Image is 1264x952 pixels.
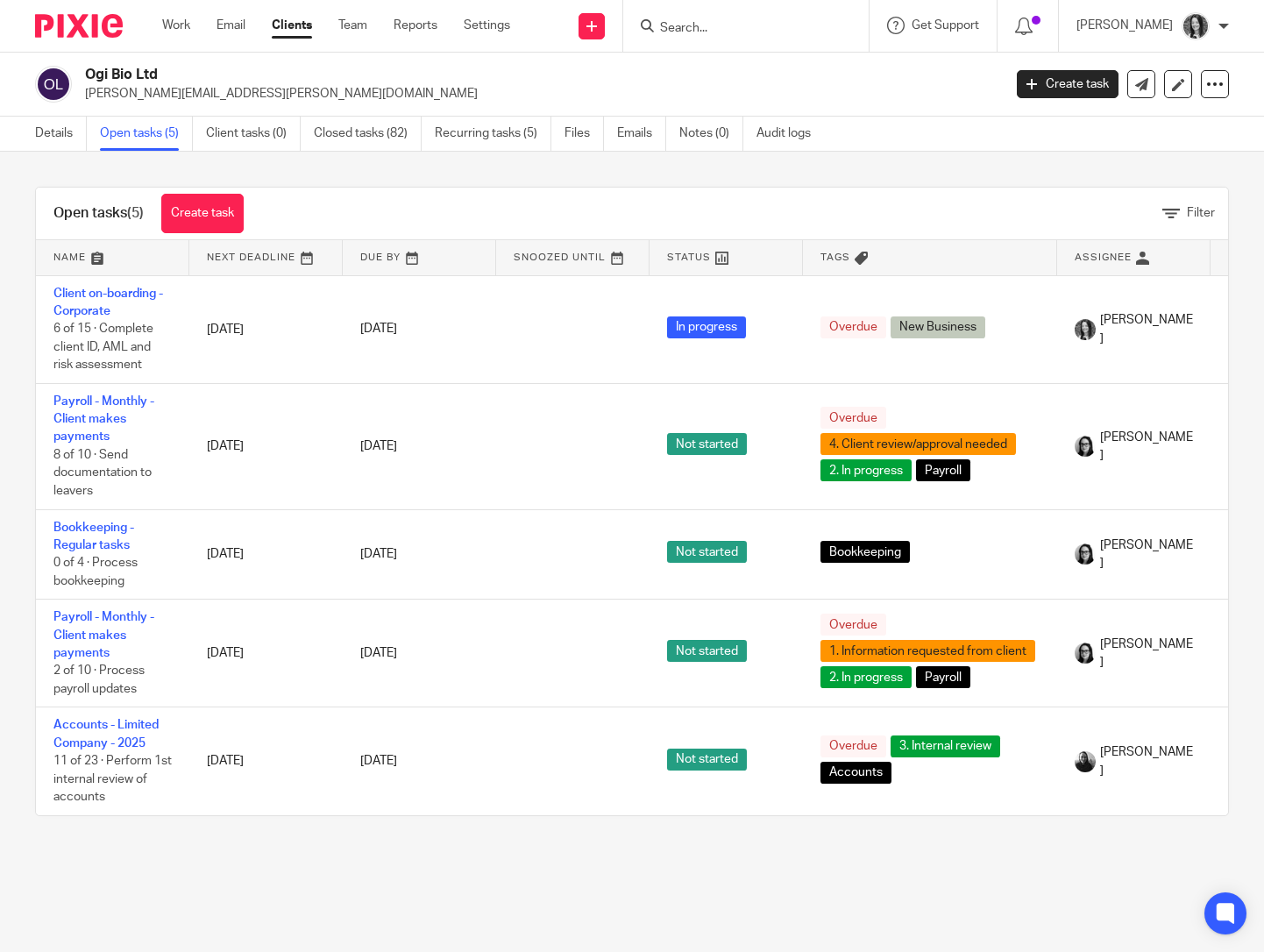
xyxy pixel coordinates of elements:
[162,17,190,34] a: Work
[1017,70,1118,98] a: Create task
[360,440,397,452] span: [DATE]
[53,557,138,587] span: 0 of 4 · Process bookkeeping
[667,640,747,662] span: Not started
[314,117,422,151] a: Closed tasks (82)
[53,522,134,551] a: Bookkeeping - Regular tasks
[820,407,886,429] span: Overdue
[617,117,666,151] a: Emails
[820,640,1035,662] span: 1. Information requested from client
[394,17,437,34] a: Reports
[360,323,397,336] span: [DATE]
[820,614,886,636] span: Overdue
[53,719,159,749] a: Accounts - Limited Company - 2025
[1076,17,1173,34] p: [PERSON_NAME]
[667,433,747,455] span: Not started
[360,548,397,560] span: [DATE]
[189,707,343,815] td: [DATE]
[360,756,397,768] span: [DATE]
[53,449,152,497] span: 8 of 10 · Send documentation to leavers
[1075,319,1096,340] img: brodie%203%20small.jpg
[189,383,343,509] td: [DATE]
[127,206,144,220] span: (5)
[891,316,985,338] span: New Business
[189,509,343,600] td: [DATE]
[820,666,912,688] span: 2. In progress
[35,14,123,38] img: Pixie
[820,735,886,757] span: Overdue
[916,666,970,688] span: Payroll
[756,117,824,151] a: Audit logs
[1075,436,1096,457] img: Profile%20photo.jpeg
[189,600,343,707] td: [DATE]
[435,117,551,151] a: Recurring tasks (5)
[820,433,1016,455] span: 4. Client review/approval needed
[35,66,72,103] img: svg%3E
[820,459,912,481] span: 2. In progress
[464,17,510,34] a: Settings
[53,755,172,803] span: 11 of 23 · Perform 1st internal review of accounts
[667,541,747,563] span: Not started
[916,459,970,481] span: Payroll
[1075,751,1096,772] img: IMG_9585.jpg
[53,323,153,371] span: 6 of 15 · Complete client ID, AML and risk assessment
[679,117,743,151] a: Notes (0)
[206,117,301,151] a: Client tasks (0)
[1100,743,1193,779] span: [PERSON_NAME]
[820,252,850,262] span: Tags
[338,17,367,34] a: Team
[85,85,991,103] p: [PERSON_NAME][EMAIL_ADDRESS][PERSON_NAME][DOMAIN_NAME]
[820,316,886,338] span: Overdue
[667,749,747,771] span: Not started
[35,117,87,151] a: Details
[658,21,816,37] input: Search
[100,117,193,151] a: Open tasks (5)
[1187,207,1215,219] span: Filter
[1075,543,1096,565] img: Profile%20photo.jpeg
[1182,12,1210,40] img: brodie%203%20small.jpg
[1100,429,1193,465] span: [PERSON_NAME]
[1100,311,1193,347] span: [PERSON_NAME]
[565,117,604,151] a: Files
[85,66,809,84] h2: Ogi Bio Ltd
[189,275,343,383] td: [DATE]
[1100,636,1193,671] span: [PERSON_NAME]
[360,647,397,659] span: [DATE]
[820,762,891,784] span: Accounts
[891,735,1000,757] span: 3. Internal review
[1075,643,1096,664] img: Profile%20photo.jpeg
[53,395,154,444] a: Payroll - Monthly - Client makes payments
[272,17,312,34] a: Clients
[53,665,145,696] span: 2 of 10 · Process payroll updates
[667,252,711,262] span: Status
[1100,536,1193,572] span: [PERSON_NAME]
[514,252,606,262] span: Snoozed Until
[912,19,979,32] span: Get Support
[53,611,154,659] a: Payroll - Monthly - Client makes payments
[667,316,746,338] span: In progress
[161,194,244,233] a: Create task
[53,204,144,223] h1: Open tasks
[53,288,163,317] a: Client on-boarding - Corporate
[217,17,245,34] a: Email
[820,541,910,563] span: Bookkeeping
